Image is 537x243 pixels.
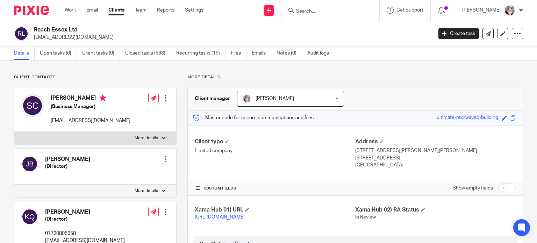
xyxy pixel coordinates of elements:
a: Team [135,7,146,14]
h4: Client type [195,138,355,145]
img: svg%3E [14,26,29,41]
a: [URL][DOMAIN_NAME] [195,215,245,220]
p: Master code for secure communications and files [193,114,314,121]
a: Email [86,7,98,14]
h4: [PERSON_NAME] [45,208,125,216]
a: Audit logs [307,47,334,60]
img: svg%3E [21,94,44,117]
a: Reports [157,7,174,14]
i: Primary [99,94,106,101]
img: svg%3E [21,156,38,172]
p: [GEOGRAPHIC_DATA] [355,162,516,169]
a: Notes (0) [277,47,302,60]
a: Files [231,47,246,60]
a: Clients [108,7,124,14]
a: Client tasks (0) [82,47,120,60]
a: Closed tasks (568) [125,47,171,60]
h4: Address [355,138,516,145]
h4: [PERSON_NAME] [45,156,90,163]
h3: Client manager [195,95,230,102]
span: [PERSON_NAME] [256,96,294,101]
p: More details [135,135,158,141]
h4: CUSTOM FIELDS [195,186,355,191]
p: More details [135,188,158,194]
h2: Reach Essex Ltd [34,26,349,34]
h4: Xama Hub 01) URL [195,206,355,214]
span: In Review [355,215,376,220]
h5: (Director) [45,163,90,170]
p: Limited company [195,147,355,154]
p: 07720805658 [45,230,125,237]
a: Open tasks (6) [40,47,77,60]
a: Work [65,7,76,14]
p: Client contacts [14,74,177,80]
p: [STREET_ADDRESS][PERSON_NAME][PERSON_NAME] [355,147,516,154]
p: [PERSON_NAME] [462,7,501,14]
input: Search [295,8,358,15]
p: [EMAIL_ADDRESS][DOMAIN_NAME] [34,34,428,41]
h4: [PERSON_NAME] [51,94,130,103]
span: Get Support [396,8,423,13]
img: svg%3E [21,208,38,225]
a: Recurring tasks (19) [176,47,225,60]
img: Karen%20Pic.png [243,94,251,103]
a: Emails [252,47,271,60]
a: Details [14,47,35,60]
a: Settings [185,7,203,14]
p: [STREET_ADDRESS] [355,155,516,162]
h4: Xama Hub 02) RA Status [355,206,516,214]
h5: (Director) [45,216,125,223]
img: Pixie [14,6,49,15]
h5: (Business Manager) [51,103,130,110]
label: Show empty fields [453,185,493,192]
p: [EMAIL_ADDRESS][DOMAIN_NAME] [51,117,130,124]
img: Karen%20Pic.png [504,5,515,16]
div: ultimate-red-waved-building [437,114,498,122]
p: More details [187,74,523,80]
a: Create task [438,28,479,39]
